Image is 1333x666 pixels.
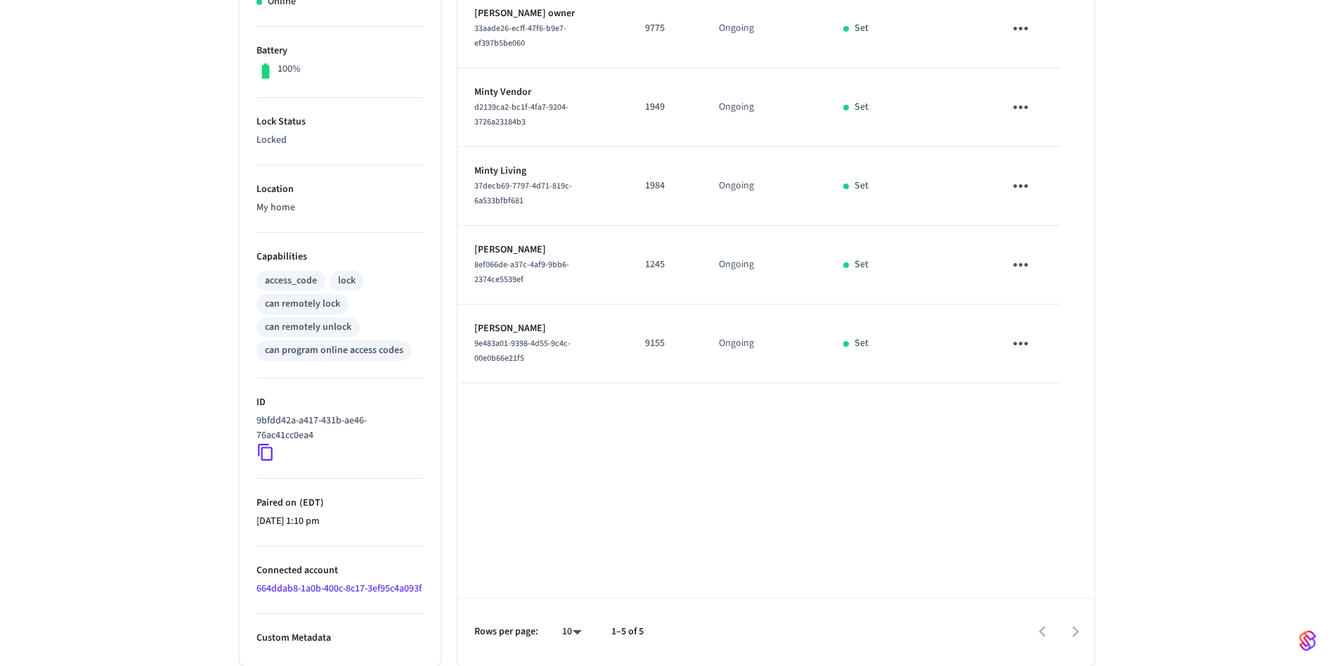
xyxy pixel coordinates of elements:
[265,274,317,288] div: access_code
[702,305,826,383] td: Ongoing
[474,6,612,21] p: [PERSON_NAME] owner
[474,259,569,286] span: 8ef066de-a37c-4af9-9bb6-2374ce5539ef
[474,243,612,257] p: [PERSON_NAME]
[256,631,424,646] p: Custom Metadata
[474,180,572,207] span: 37decb69-7797-4d71-819c-6a533bfbf681
[645,179,685,193] p: 1984
[645,100,685,115] p: 1949
[645,336,685,351] p: 9155
[854,336,869,351] p: Set
[474,164,612,179] p: Minty Living
[474,101,568,128] span: d2139ca2-bc1f-4fa7-9204-3726a23184b3
[256,582,422,596] a: 664ddab8-1a0b-400c-8c17-3ef95c4a093f
[256,514,424,529] p: [DATE] 1:10 pm
[474,23,566,49] span: 33aade26-ecff-47f6-b9e7-ef397b5be060
[256,563,424,578] p: Connected account
[265,297,340,312] div: can remotely lock
[256,414,418,443] p: 9bfdd42a-a417-431b-ae46-76ac41cc0ea4
[474,85,612,100] p: Minty Vendor
[645,21,685,36] p: 9775
[555,622,589,642] div: 10
[256,496,424,511] p: Paired on
[256,115,424,129] p: Lock Status
[854,179,869,193] p: Set
[256,395,424,410] p: ID
[854,257,869,272] p: Set
[265,320,351,335] div: can remotely unlock
[702,147,826,226] td: Ongoing
[702,226,826,305] td: Ongoing
[256,44,424,58] p: Battery
[474,321,612,336] p: [PERSON_NAME]
[256,182,424,197] p: Location
[474,338,571,364] span: 9e483a01-9398-4d55-9c4c-00e0b66e21f5
[854,21,869,36] p: Set
[854,100,869,115] p: Set
[474,625,538,639] p: Rows per page:
[297,496,324,510] span: ( EDT )
[702,68,826,147] td: Ongoing
[611,625,644,639] p: 1–5 of 5
[265,343,403,358] div: can program online access codes
[256,200,424,215] p: My home
[645,257,685,272] p: 1245
[278,62,301,77] p: 100%
[338,274,356,288] div: lock
[256,133,424,148] p: Locked
[1299,629,1316,652] img: SeamLogoGradient.69752ec5.svg
[256,250,424,264] p: Capabilities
